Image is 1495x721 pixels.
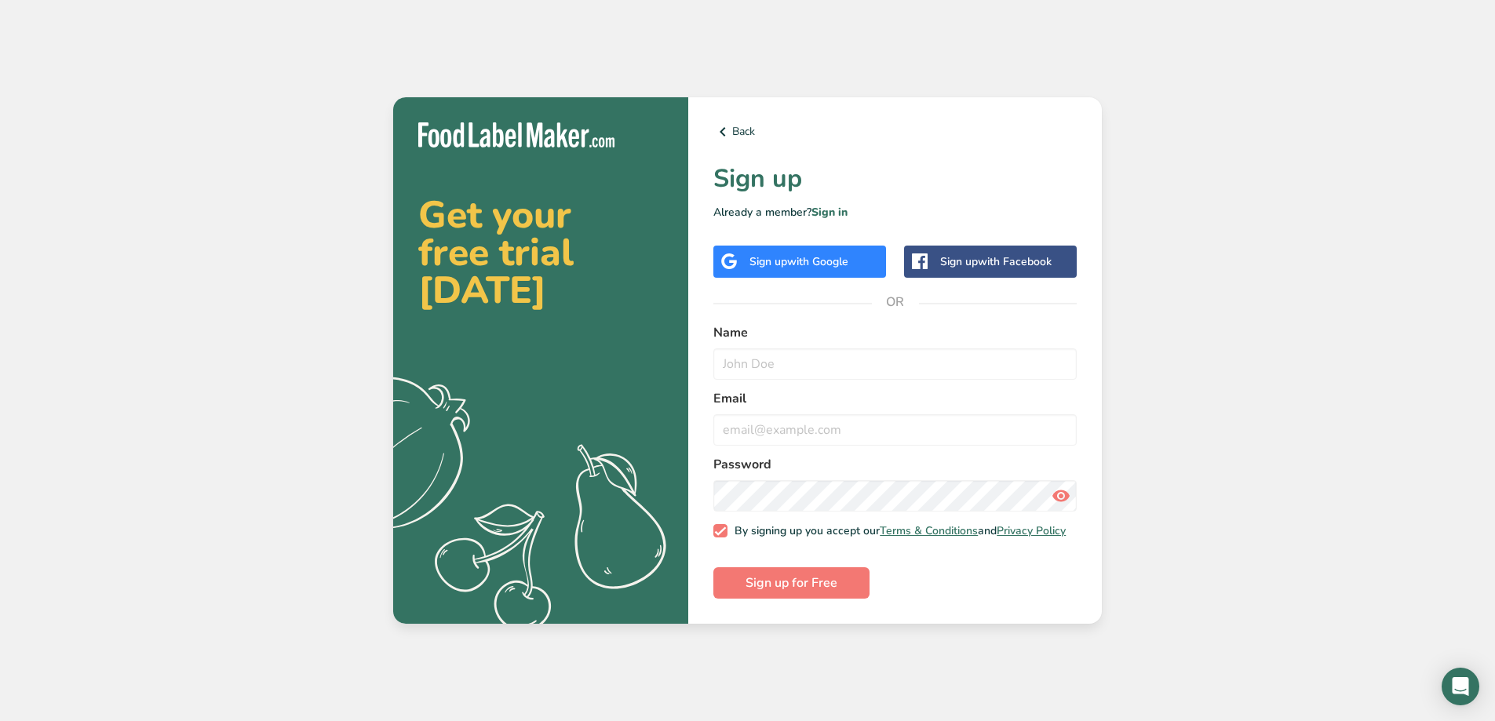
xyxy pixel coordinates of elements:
input: John Doe [713,348,1077,380]
div: Sign up [940,253,1052,270]
button: Sign up for Free [713,567,870,599]
h2: Get your free trial [DATE] [418,196,663,309]
img: Food Label Maker [418,122,614,148]
label: Password [713,455,1077,474]
span: Sign up for Free [746,574,837,592]
span: with Facebook [978,254,1052,269]
div: Open Intercom Messenger [1442,668,1479,705]
input: email@example.com [713,414,1077,446]
label: Name [713,323,1077,342]
a: Back [713,122,1077,141]
div: Sign up [749,253,848,270]
span: OR [872,279,919,326]
p: Already a member? [713,204,1077,220]
a: Sign in [811,205,848,220]
span: with Google [787,254,848,269]
a: Privacy Policy [997,523,1066,538]
a: Terms & Conditions [880,523,978,538]
label: Email [713,389,1077,408]
h1: Sign up [713,160,1077,198]
span: By signing up you accept our and [727,524,1067,538]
